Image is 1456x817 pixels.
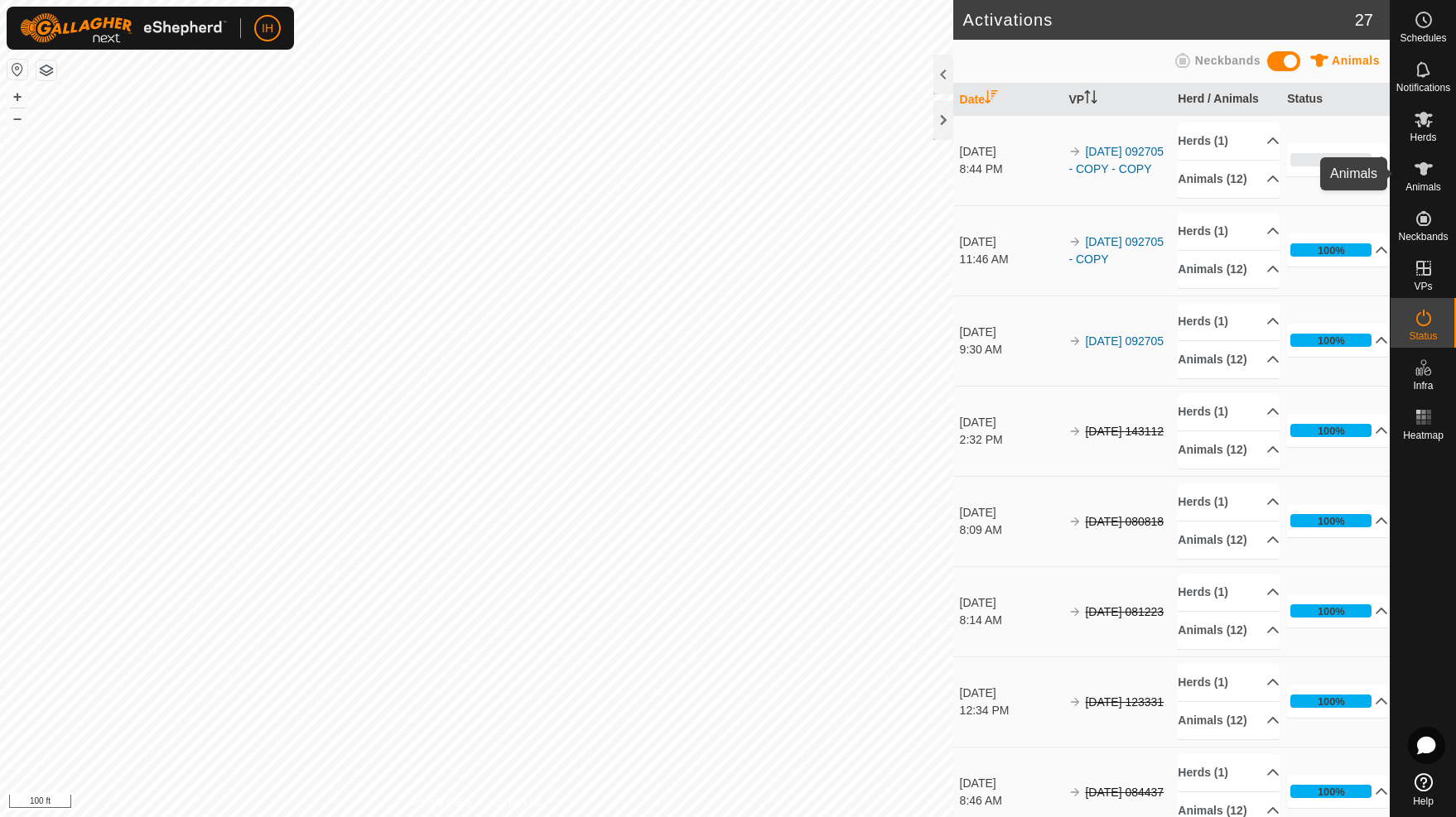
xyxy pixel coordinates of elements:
[262,20,273,37] span: IH
[1405,182,1441,192] span: Animals
[1413,381,1433,391] span: Infra
[1178,251,1279,288] p-accordion-header: Animals (12)
[1084,93,1097,106] p-sorticon: Activate to sort
[1287,594,1388,627] p-accordion-header: 100%
[1178,161,1279,198] p-accordion-header: Animals (12)
[1318,694,1345,709] div: 100%
[1290,243,1372,257] div: 100%
[1068,145,1082,158] img: arrow
[1068,145,1164,175] a: [DATE] 092705 - COPY - COPY
[1414,281,1432,291] span: VPs
[960,504,1061,521] div: [DATE]
[1318,603,1345,619] div: 100%
[7,108,27,128] button: –
[1290,785,1372,798] div: 100%
[960,431,1061,449] div: 2:32 PM
[1318,423,1345,439] div: 100%
[1178,393,1279,430] p-accordion-header: Herds (1)
[960,143,1061,161] div: [DATE]
[7,60,27,79] button: Reset Map
[1290,694,1372,708] div: 100%
[1085,786,1164,799] s: [DATE] 084437
[1171,84,1280,116] th: Herd / Animals
[1318,784,1345,800] div: 100%
[960,233,1061,251] div: [DATE]
[1332,54,1380,67] span: Animals
[1400,33,1446,43] span: Schedules
[1290,153,1372,166] div: 0%
[1068,515,1082,528] img: arrow
[1290,604,1372,618] div: 100%
[1062,84,1171,116] th: VP
[1178,483,1279,521] p-accordion-header: Herds (1)
[1413,796,1434,806] span: Help
[1178,612,1279,649] p-accordion-header: Animals (12)
[960,685,1061,702] div: [DATE]
[960,702,1061,719] div: 12:34 PM
[1085,515,1164,528] s: [DATE] 080818
[1318,513,1345,529] div: 100%
[1287,143,1388,176] p-accordion-header: 0%
[1178,341,1279,378] p-accordion-header: Animals (12)
[960,251,1061,268] div: 11:46 AM
[1355,7,1373,32] span: 27
[1290,424,1372,437] div: 100%
[960,161,1061,178] div: 8:44 PM
[1287,504,1388,537] p-accordion-header: 100%
[953,84,1063,116] th: Date
[1410,132,1436,142] span: Herds
[1280,84,1390,116] th: Status
[411,795,473,810] a: Privacy Policy
[1085,425,1164,438] s: [DATE] 143112
[1290,334,1372,347] div: 100%
[960,775,1061,792] div: [DATE]
[1178,431,1279,469] p-accordion-header: Animals (12)
[36,60,56,80] button: Map Layers
[963,10,1355,30] h2: Activations
[7,87,27,107] button: +
[960,792,1061,810] div: 8:46 AM
[1403,430,1444,440] span: Heatmap
[960,594,1061,612] div: [DATE]
[960,341,1061,358] div: 9:30 AM
[1178,521,1279,559] p-accordion-header: Animals (12)
[1178,664,1279,701] p-accordion-header: Herds (1)
[1398,232,1448,242] span: Neckbands
[1195,54,1261,67] span: Neckbands
[1178,123,1279,160] p-accordion-header: Herds (1)
[1178,574,1279,611] p-accordion-header: Herds (1)
[1290,514,1372,527] div: 100%
[1287,324,1388,357] p-accordion-header: 100%
[1178,213,1279,250] p-accordion-header: Herds (1)
[985,93,998,106] p-sorticon: Activate to sort
[1287,233,1388,267] p-accordion-header: 100%
[1178,303,1279,340] p-accordion-header: Herds (1)
[1318,243,1345,258] div: 100%
[1068,235,1164,266] a: [DATE] 092705 - COPY
[1409,331,1437,341] span: Status
[1085,605,1164,618] s: [DATE] 081223
[1068,235,1082,248] img: arrow
[960,612,1061,629] div: 8:14 AM
[960,324,1061,341] div: [DATE]
[1396,83,1450,93] span: Notifications
[1068,786,1082,799] img: arrow
[1068,334,1082,348] img: arrow
[1287,414,1388,447] p-accordion-header: 100%
[1287,685,1388,718] p-accordion-header: 100%
[960,521,1061,539] div: 8:09 AM
[1178,754,1279,791] p-accordion-header: Herds (1)
[1085,695,1164,709] s: [DATE] 123331
[20,13,227,43] img: Gallagher Logo
[1318,333,1345,348] div: 100%
[1068,425,1082,438] img: arrow
[1391,767,1456,813] a: Help
[1068,695,1082,709] img: arrow
[1085,334,1164,348] a: [DATE] 092705
[960,414,1061,431] div: [DATE]
[1178,702,1279,739] p-accordion-header: Animals (12)
[1068,605,1082,618] img: arrow
[1287,775,1388,808] p-accordion-header: 100%
[493,795,542,810] a: Contact Us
